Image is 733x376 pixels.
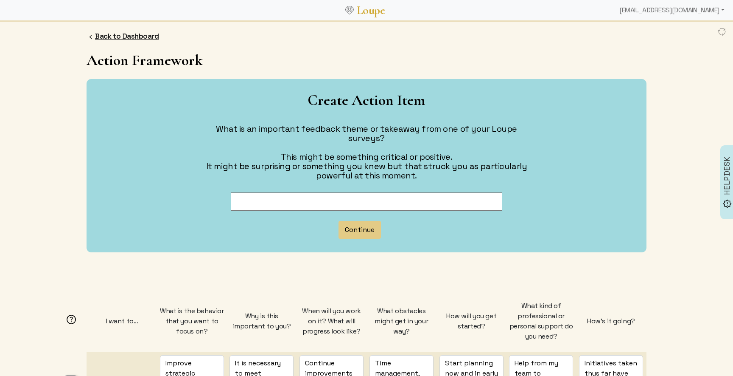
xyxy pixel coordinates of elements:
div: What kind of professional or personal support do you need? [509,301,573,342]
img: Loupe Logo [345,6,354,14]
div: [EMAIL_ADDRESS][DOMAIN_NAME] [616,2,728,19]
img: Help [66,314,77,325]
div: What is an important feedback theme or takeaway from one of your Loupe surveys? This might be som... [197,119,536,186]
div: How will you get started? [439,301,504,342]
helpicon: Selecting Action Items [66,314,77,326]
h1: Create Action Item [100,91,633,109]
a: Loupe [354,3,388,18]
img: FFFF [87,33,95,41]
div: How's it going? [579,301,643,342]
div: When will you work on it? What will progress look like? [299,301,364,342]
div: I want to... [90,301,154,342]
div: What obstacles might get in your way? [369,301,434,342]
div: Why is this important to you? [229,301,294,342]
img: brightness_alert_FILL0_wght500_GRAD0_ops.svg [723,199,732,208]
a: Back to Dashboard [95,31,159,41]
button: Continue [339,221,381,239]
img: FFFF [718,27,726,37]
h1: Action Framework [87,51,646,69]
div: What is the behavior that you want to focus on? [160,301,224,342]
